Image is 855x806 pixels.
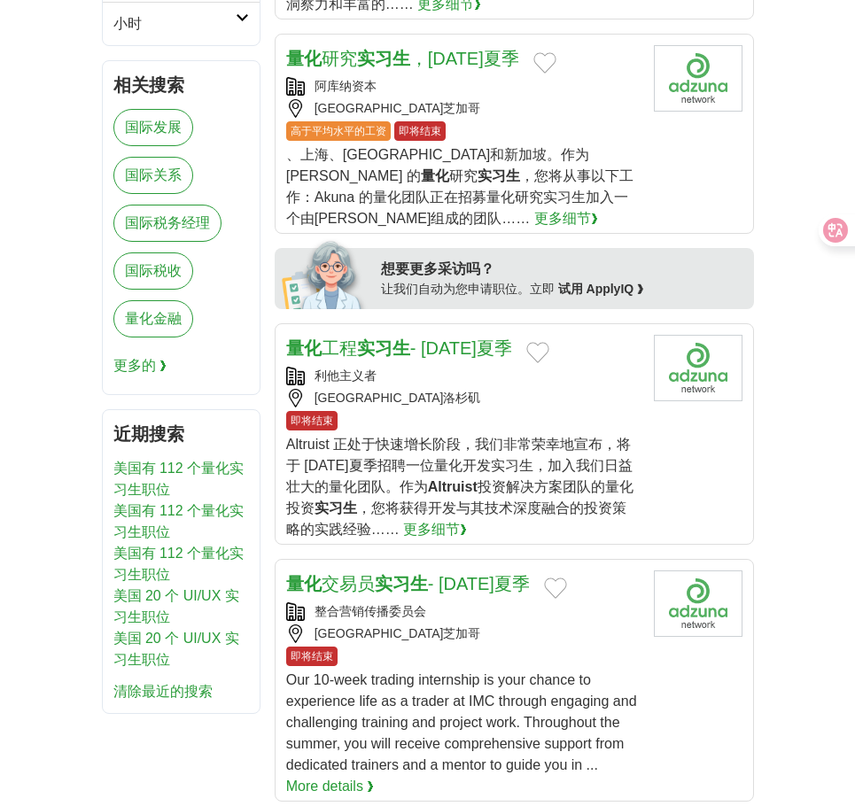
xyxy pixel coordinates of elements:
[286,338,512,358] a: 量化工程实习生- [DATE]夏季
[654,335,742,401] img: 公司徽标
[286,338,322,358] font: 量化
[113,358,167,373] font: 更多的 ❯
[125,263,182,278] font: 国际税收
[286,147,590,183] font: 、上海、[GEOGRAPHIC_DATA]和新加坡。作为[PERSON_NAME] 的
[322,574,375,593] font: 交易员
[291,125,386,137] font: 高于平均水平的工资
[381,261,494,276] font: 想要更多采访吗？
[103,2,260,45] a: 小时
[291,415,333,427] font: 即将结束
[286,168,633,226] font: ，您将从事以下工作：Akuna 的量化团队正在招募量化研究实习生加入一个由[PERSON_NAME]组成的团队……
[113,546,245,582] a: 美国有 112 个量化实习生职位
[113,205,222,242] a: 国际税务经理
[410,49,519,68] font: ，[DATE]夏季
[113,75,184,95] font: 相关搜索
[113,157,193,194] a: 国际关系
[410,338,512,358] font: - [DATE]夏季
[282,238,368,309] img: apply-iq-scientist.png
[113,684,213,699] a: 清除最近的搜索
[399,125,441,137] font: 即将结束
[403,522,467,537] font: 更多细节❯
[544,577,567,599] button: 添加到收藏职位
[113,300,193,337] a: 量化金融
[403,519,467,540] a: 更多细节❯
[315,368,377,383] font: 利他主义者
[381,282,555,296] font: 让我们自动为您申请职位。立即
[322,338,357,358] font: 工程
[428,479,478,494] font: Altruist
[125,167,182,182] font: 国际关系
[428,574,530,593] font: - [DATE]夏季
[113,424,184,444] font: 近期搜索
[113,503,245,539] a: 美国有 112 个量化实习生职位
[286,49,519,68] a: 量化研究实习生，[DATE]夏季
[113,16,142,31] font: 小时
[315,604,426,618] font: 整合营销传播委员会
[286,437,633,494] font: Altruist 正处于快速增长阶段，我们非常荣幸地宣布，将于 [DATE]夏季招聘一位量化开发实习生，加入我们日益壮大的量化团队。作为
[421,168,449,183] font: 量化
[315,391,481,405] font: [GEOGRAPHIC_DATA]洛杉矶
[291,650,333,663] font: 即将结束
[113,109,193,146] a: 国际发展
[125,120,182,135] font: 国际发展
[286,574,530,593] a: 量化交易员实习生- [DATE]夏季
[478,168,520,183] font: 实习生
[286,672,637,772] span: Our 10-week trading internship is your chance to experience life as a trader at IMC through engag...
[286,49,322,68] font: 量化
[449,168,478,183] font: 研究
[113,631,239,667] a: 美国 20 个 UI/UX 实习生职位
[125,215,210,230] font: 国际税务经理
[286,574,322,593] font: 量化
[315,626,481,640] font: [GEOGRAPHIC_DATA]芝加哥
[125,311,182,326] font: 量化金融
[534,211,598,226] font: 更多细节❯
[113,252,193,290] a: 国际税收
[322,49,357,68] font: 研究
[357,338,410,358] font: 实习生
[315,500,357,515] font: 实习生
[526,342,549,363] button: 添加到收藏职位
[113,461,245,497] a: 美国有 112 个量化实习生职位
[375,574,428,593] font: 实习生
[113,588,239,624] a: 美国 20 个 UI/UX 实习生职位
[286,776,375,797] a: More details ❯
[533,52,556,74] button: 添加到收藏职位
[315,101,481,115] font: [GEOGRAPHIC_DATA]芝加哥
[357,49,410,68] font: 实习生
[315,79,377,93] font: 阿库纳资本
[654,570,742,637] img: 公司徽标
[654,45,742,112] img: 公司徽标
[558,282,643,296] a: 试用 ApplyIQ ❯
[534,208,598,229] a: 更多细节❯
[286,500,626,537] font: ，您将获得开发与其技术深度融合的投资策略的实践经验……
